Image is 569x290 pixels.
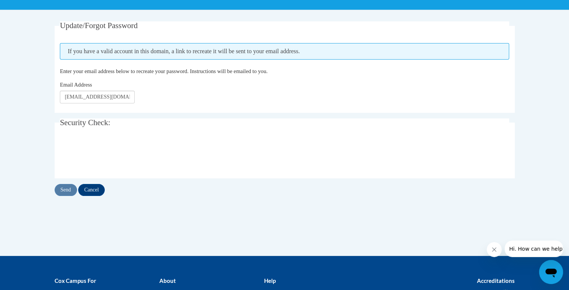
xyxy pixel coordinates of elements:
[264,277,275,284] b: Help
[60,21,138,30] span: Update/Forgot Password
[477,277,515,284] b: Accreditations
[60,118,110,127] span: Security Check:
[159,277,175,284] b: About
[60,91,135,103] input: Email
[78,184,105,196] input: Cancel
[505,241,563,257] iframe: Message from company
[4,5,61,11] span: Hi. How can we help?
[60,140,174,169] iframe: reCAPTCHA
[60,82,92,88] span: Email Address
[487,242,502,257] iframe: Close message
[60,43,509,60] span: If you have a valid account in this domain, a link to recreate it will be sent to your email addr...
[60,68,267,74] span: Enter your email address below to recreate your password. Instructions will be emailed to you.
[55,277,96,284] b: Cox Campus For
[539,260,563,284] iframe: Button to launch messaging window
